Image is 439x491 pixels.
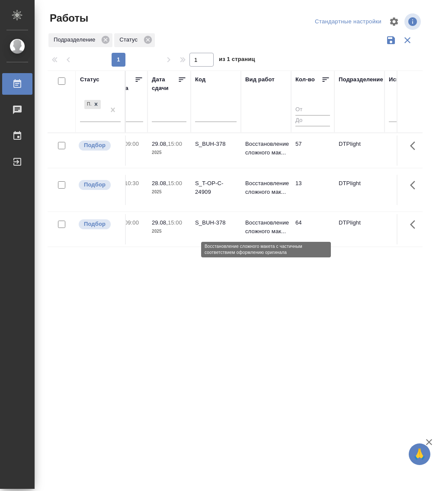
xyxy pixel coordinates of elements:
[84,100,91,109] div: Подбор
[78,218,121,230] div: Можно подбирать исполнителей
[334,214,385,244] td: DTPlight
[125,141,139,147] p: 09:00
[389,75,427,84] div: Исполнитель
[125,219,139,226] p: 09:00
[84,141,106,150] p: Подбор
[78,179,121,191] div: Можно подбирать исполнителей
[412,445,427,463] span: 🙏
[245,140,287,157] p: Восстановление сложного мак...
[152,141,168,147] p: 29.08,
[383,32,399,48] button: Сохранить фильтры
[125,180,139,186] p: 10:30
[152,148,186,157] p: 2025
[334,175,385,205] td: DTPlight
[295,75,315,84] div: Кол-во
[84,180,106,189] p: Подбор
[168,180,182,186] p: 15:00
[291,214,334,244] td: 64
[245,179,287,196] p: Восстановление сложного мак...
[152,219,168,226] p: 29.08,
[195,179,237,196] div: S_T-OP-C-24909
[54,35,98,44] p: Подразделение
[119,35,141,44] p: Статус
[313,15,384,29] div: split button
[48,33,112,47] div: Подразделение
[195,140,237,148] div: S_BUH-378
[109,227,143,236] p: 2025
[152,75,178,93] div: Дата сдачи
[168,141,182,147] p: 15:00
[80,75,99,84] div: Статус
[245,75,275,84] div: Вид работ
[114,33,155,47] div: Статус
[219,54,255,67] span: из 1 страниц
[195,218,237,227] div: S_BUH-378
[291,175,334,205] td: 13
[405,214,426,235] button: Здесь прячутся важные кнопки
[339,75,383,84] div: Подразделение
[291,135,334,166] td: 57
[295,115,330,126] input: До
[152,188,186,196] p: 2025
[48,11,88,25] span: Работы
[334,135,385,166] td: DTPlight
[109,148,143,157] p: 2025
[152,227,186,236] p: 2025
[78,140,121,151] div: Можно подбирать исполнителей
[109,188,143,196] p: 2025
[295,105,330,116] input: От
[405,175,426,196] button: Здесь прячутся важные кнопки
[405,135,426,156] button: Здесь прячутся важные кнопки
[399,32,416,48] button: Сбросить фильтры
[152,180,168,186] p: 28.08,
[195,75,205,84] div: Код
[384,11,404,32] span: Настроить таблицу
[84,220,106,228] p: Подбор
[168,219,182,226] p: 15:00
[245,218,287,236] p: Восстановление сложного мак...
[83,99,102,110] div: Подбор
[409,443,430,465] button: 🙏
